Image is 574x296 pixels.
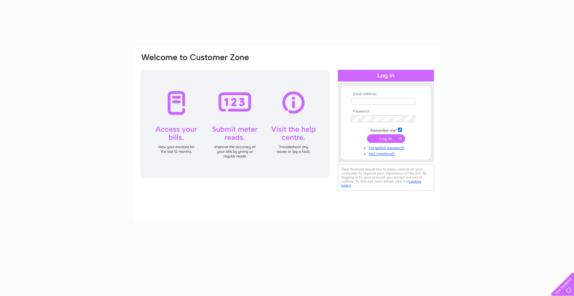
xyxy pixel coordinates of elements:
[350,127,422,133] td: Remember me?
[351,144,422,150] a: Forgotten password?
[350,92,422,96] th: Email Address:
[338,164,434,191] div: Clear Business would like to place cookies on your computer to improve your experience of the sit...
[367,134,405,143] input: Submit
[351,150,422,156] a: Not registered?
[350,109,422,114] th: Password:
[341,179,421,188] a: cookies policy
